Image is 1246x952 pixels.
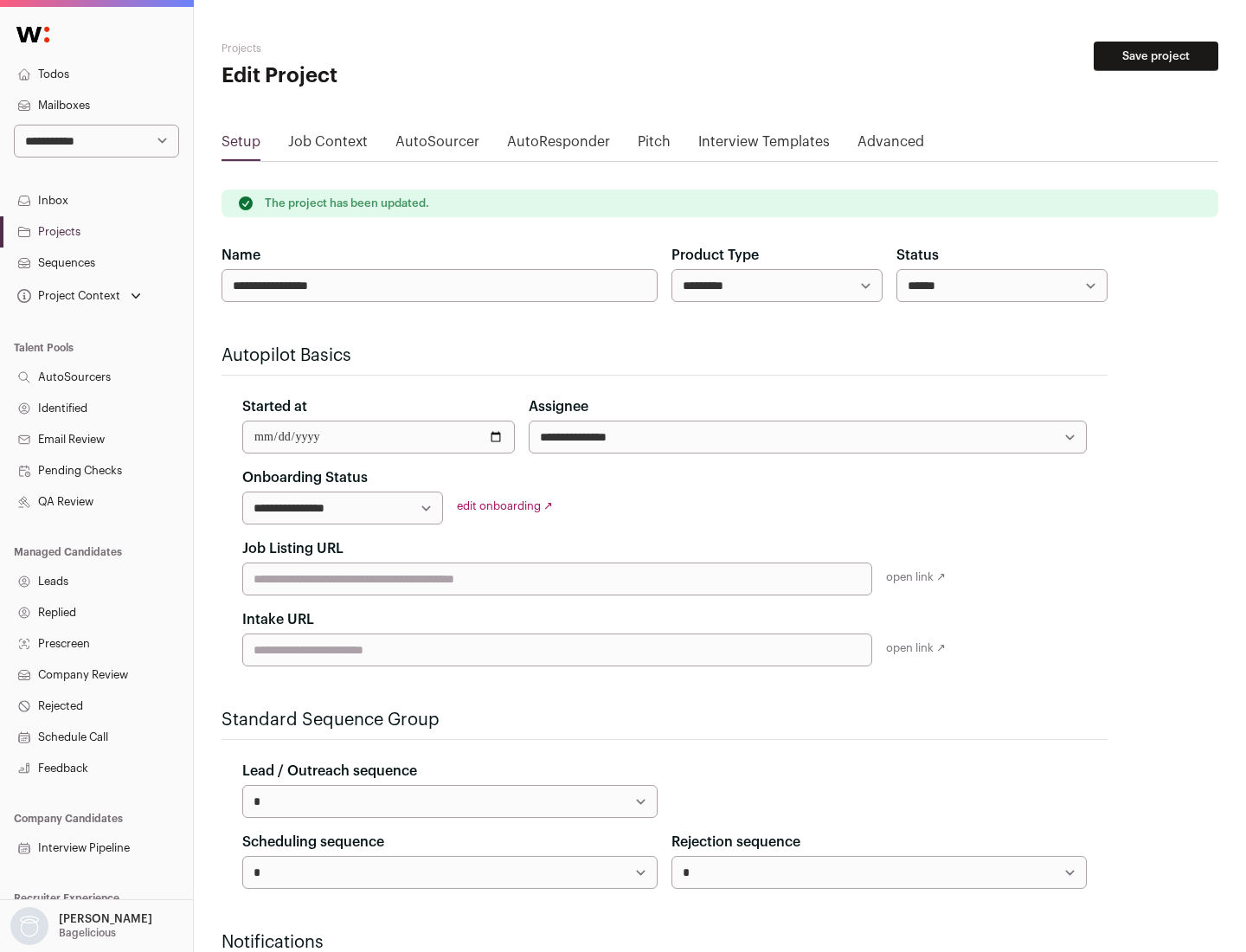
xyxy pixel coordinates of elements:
p: [PERSON_NAME] [59,912,152,926]
label: Job Listing URL [242,538,344,559]
button: Open dropdown [7,907,156,945]
a: Advanced [857,132,924,159]
a: Setup [222,132,260,159]
label: Lead / Outreach sequence [242,761,417,782]
p: Bagelicious [59,926,116,940]
a: AutoResponder [507,132,610,159]
label: Status [896,245,939,266]
label: Scheduling sequence [242,832,384,852]
label: Started at [242,396,307,417]
h1: Edit Project [222,62,554,90]
a: Interview Templates [698,132,830,159]
button: Open dropdown [14,284,145,308]
label: Onboarding Status [242,467,368,488]
h2: Projects [222,42,554,55]
div: Project Context [14,289,120,303]
h2: Standard Sequence Group [222,708,1108,732]
h2: Autopilot Basics [222,344,1108,368]
a: Pitch [638,132,671,159]
img: Wellfound [7,17,59,52]
a: Job Context [288,132,368,159]
button: Save project [1094,42,1218,71]
img: nopic.png [10,907,48,945]
label: Assignee [529,396,588,417]
label: Intake URL [242,609,314,630]
label: Product Type [671,245,759,266]
p: The project has been updated. [265,196,429,210]
label: Rejection sequence [671,832,800,852]
label: Name [222,245,260,266]
a: AutoSourcer [395,132,479,159]
a: edit onboarding ↗ [457,500,553,511]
